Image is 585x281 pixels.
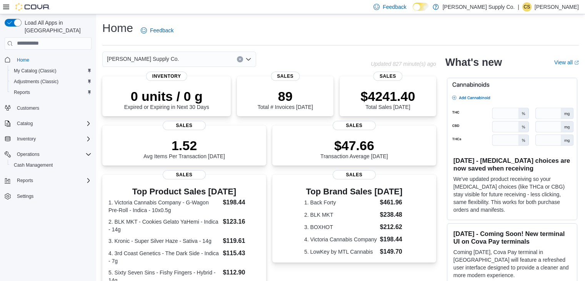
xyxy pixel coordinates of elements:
[17,193,33,199] span: Settings
[2,191,95,202] button: Settings
[535,2,579,12] p: [PERSON_NAME]
[14,119,36,128] button: Catalog
[223,236,260,246] dd: $119.61
[304,236,377,243] dt: 4. Victoria Cannabis Company
[257,89,313,104] p: 89
[14,134,39,144] button: Inventory
[361,89,415,104] p: $4241.40
[383,3,406,11] span: Feedback
[17,57,29,63] span: Home
[8,65,95,76] button: My Catalog (Classic)
[223,217,260,226] dd: $123.16
[11,66,60,75] a: My Catalog (Classic)
[143,138,225,153] p: 1.52
[574,60,579,65] svg: External link
[371,61,436,67] p: Updated 827 minute(s) ago
[8,87,95,98] button: Reports
[14,55,32,65] a: Home
[143,138,225,159] div: Avg Items Per Transaction [DATE]
[445,56,502,69] h2: What's new
[108,187,260,196] h3: Top Product Sales [DATE]
[2,102,95,114] button: Customers
[11,88,33,97] a: Reports
[14,150,43,159] button: Operations
[320,138,388,153] p: $47.66
[124,89,209,104] p: 0 units / 0 g
[17,177,33,184] span: Reports
[380,247,404,256] dd: $149.70
[373,72,402,81] span: Sales
[237,56,243,62] button: Clear input
[524,2,530,12] span: CS
[8,76,95,87] button: Adjustments (Classic)
[14,176,92,185] span: Reports
[14,89,30,95] span: Reports
[223,268,260,277] dd: $112.90
[146,72,187,81] span: Inventory
[453,175,571,214] p: We've updated product receiving so your [MEDICAL_DATA] choices (like THCa or CBG) stay visible fo...
[304,248,377,256] dt: 5. LowKey by MTL Cannabis
[17,151,40,157] span: Operations
[333,170,376,179] span: Sales
[5,51,92,222] nav: Complex example
[14,162,53,168] span: Cash Management
[150,27,173,34] span: Feedback
[14,68,57,74] span: My Catalog (Classic)
[554,59,579,65] a: View allExternal link
[17,105,39,111] span: Customers
[22,19,92,34] span: Load All Apps in [GEOGRAPHIC_DATA]
[14,176,36,185] button: Reports
[11,161,56,170] a: Cash Management
[108,249,220,265] dt: 4. 3rd Coast Genetics - The Dark Side - Indica - 7g
[124,89,209,110] div: Expired or Expiring in Next 30 Days
[304,187,404,196] h3: Top Brand Sales [DATE]
[453,157,571,172] h3: [DATE] - [MEDICAL_DATA] choices are now saved when receiving
[14,119,92,128] span: Catalog
[271,72,300,81] span: Sales
[102,20,133,36] h1: Home
[2,175,95,186] button: Reports
[108,237,220,245] dt: 3. Kronic - Super Silver Haze - Sativa - 14g
[108,199,220,214] dt: 1. Victoria Cannabis Company - G-Wagon Pre-Roll - Indica - 10x0.5g
[257,89,313,110] div: Total # Invoices [DATE]
[2,149,95,160] button: Operations
[8,160,95,171] button: Cash Management
[361,89,415,110] div: Total Sales [DATE]
[443,2,515,12] p: [PERSON_NAME] Supply Co.
[453,248,571,279] p: Coming [DATE], Cova Pay terminal in [GEOGRAPHIC_DATA] will feature a refreshed user interface des...
[380,198,404,207] dd: $461.96
[304,199,377,206] dt: 1. Back Forty
[320,138,388,159] div: Transaction Average [DATE]
[413,3,429,11] input: Dark Mode
[223,198,260,207] dd: $198.44
[14,104,42,113] a: Customers
[14,134,92,144] span: Inventory
[380,235,404,244] dd: $198.44
[107,54,179,64] span: [PERSON_NAME] Supply Co.
[163,121,206,130] span: Sales
[518,2,519,12] p: |
[14,191,92,201] span: Settings
[380,210,404,219] dd: $238.48
[11,88,92,97] span: Reports
[333,121,376,130] span: Sales
[380,222,404,232] dd: $212.62
[2,54,95,65] button: Home
[17,120,33,127] span: Catalog
[2,134,95,144] button: Inventory
[11,77,62,86] a: Adjustments (Classic)
[108,218,220,233] dt: 2. BLK MKT - Cookies Gelato YaHemi - Indica - 14g
[245,56,252,62] button: Open list of options
[14,55,92,65] span: Home
[17,136,36,142] span: Inventory
[522,2,532,12] div: Charisma Santos
[11,77,92,86] span: Adjustments (Classic)
[453,230,571,245] h3: [DATE] - Coming Soon! New terminal UI on Cova Pay terminals
[15,3,50,11] img: Cova
[11,161,92,170] span: Cash Management
[11,66,92,75] span: My Catalog (Classic)
[304,223,377,231] dt: 3. BOXHOT
[14,192,37,201] a: Settings
[2,118,95,129] button: Catalog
